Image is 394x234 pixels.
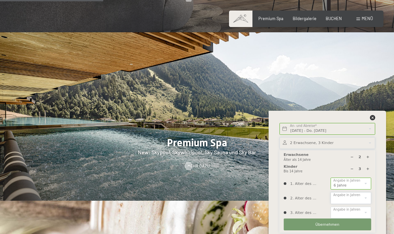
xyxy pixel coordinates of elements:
a: Mehr dazu [185,163,210,169]
span: Mehr dazu [187,163,210,169]
a: Bildergalerie [293,16,316,21]
span: Übernehmen [315,222,340,227]
a: Premium Spa [258,16,283,21]
button: Übernehmen [284,219,371,230]
span: Menü [362,16,373,21]
a: BUCHEN [326,16,342,21]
